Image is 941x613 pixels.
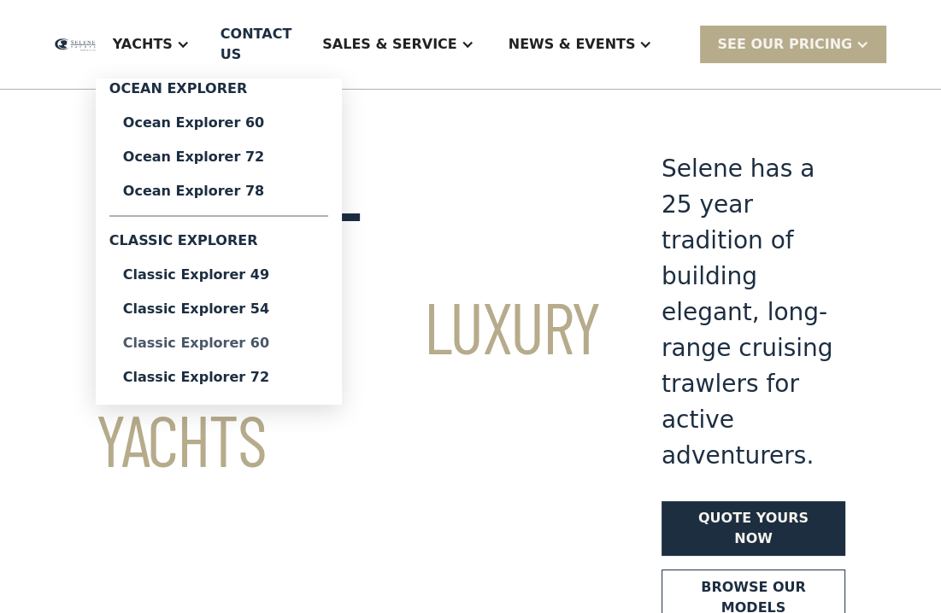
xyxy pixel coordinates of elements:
div: Classic Explorer 54 [123,302,315,316]
div: Selene has a 25 year tradition of building elegant, long-range cruising trawlers for active adven... [662,151,845,474]
div: Classic Explorer [109,224,328,258]
div: Ocean Explorer 60 [123,116,315,130]
div: SEE Our Pricing [700,26,886,62]
div: Ocean Explorer 78 [123,184,315,198]
div: SEE Our Pricing [717,34,852,55]
div: Sales & Service [305,10,491,79]
div: Contact US [221,24,291,65]
div: Classic Explorer 49 [123,268,315,282]
a: Classic Explorer 49 [109,258,328,292]
h1: Ocean-Going [96,151,600,489]
a: Ocean Explorer 72 [109,140,328,174]
a: Classic Explorer 72 [109,360,328,394]
a: Classic Explorer 60 [109,326,328,360]
div: Yachts [113,34,173,55]
div: Yachts [96,10,207,79]
div: News & EVENTS [509,34,636,55]
div: Classic Explorer 72 [123,371,315,384]
span: Luxury Yachts [96,283,600,482]
div: Ocean Explorer 72 [123,150,315,164]
a: Quote yours now [662,501,845,556]
div: Sales & Service [322,34,456,55]
div: Classic Explorer 60 [123,336,315,350]
a: Classic Explorer 54 [109,292,328,326]
a: Ocean Explorer 60 [109,106,328,140]
img: logo [55,38,96,52]
nav: Yachts [96,79,342,405]
div: News & EVENTS [491,10,670,79]
a: Ocean Explorer 78 [109,174,328,208]
div: Ocean Explorer [109,79,328,106]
